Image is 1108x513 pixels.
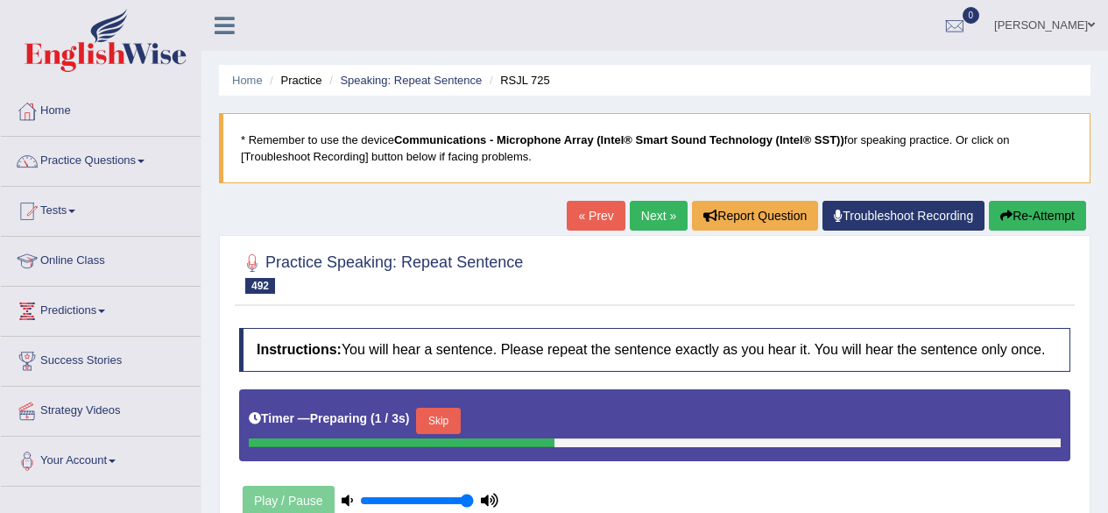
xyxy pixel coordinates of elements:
a: Success Stories [1,337,201,381]
a: « Prev [567,201,625,231]
a: Home [1,87,201,131]
a: Speaking: Repeat Sentence [340,74,482,87]
a: Troubleshoot Recording [822,201,984,231]
a: Online Class [1,237,201,281]
a: Strategy Videos [1,387,201,431]
button: Report Question [692,201,818,231]
button: Re-Attempt [989,201,1086,231]
a: Tests [1,187,201,231]
h4: You will hear a sentence. Please repeat the sentence exactly as you hear it. You will hear the se... [239,328,1070,372]
h2: Practice Speaking: Repeat Sentence [239,250,523,294]
a: Practice Questions [1,137,201,181]
a: Your Account [1,437,201,481]
a: Predictions [1,287,201,331]
b: Preparing [310,411,367,425]
b: Instructions: [257,342,342,357]
span: 0 [963,7,980,24]
li: Practice [265,72,321,89]
span: 492 [245,278,275,294]
blockquote: * Remember to use the device for speaking practice. Or click on [Troubleshoot Recording] button b... [219,113,1090,183]
button: Skip [416,408,460,434]
b: 1 / 3s [375,411,406,425]
li: RSJL 725 [485,72,550,89]
a: Home [232,74,263,87]
b: ( [371,411,375,425]
a: Next » [630,201,688,231]
b: ) [406,411,410,425]
b: Communications - Microphone Array (Intel® Smart Sound Technology (Intel® SST)) [394,133,844,146]
h5: Timer — [249,412,409,425]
